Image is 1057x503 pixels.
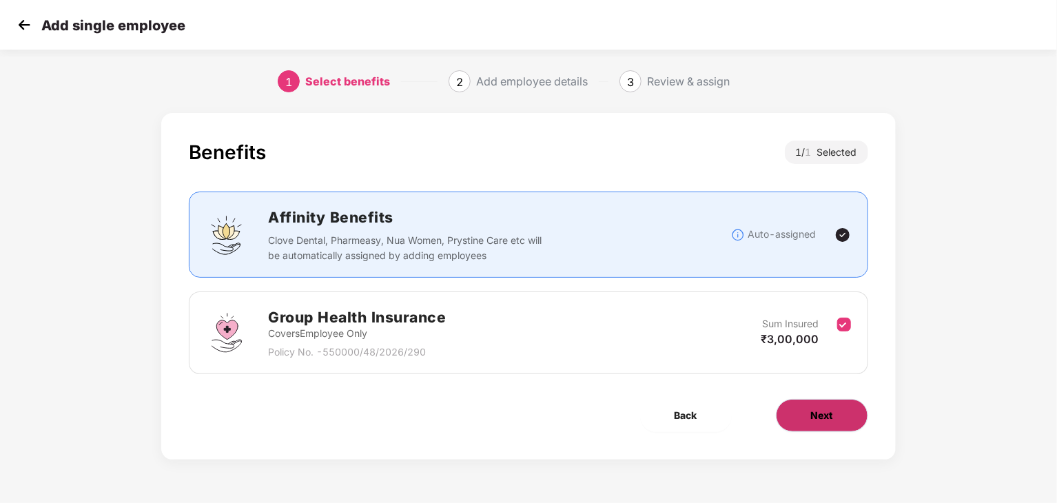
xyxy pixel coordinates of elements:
[41,17,185,34] p: Add single employee
[268,326,446,341] p: Covers Employee Only
[675,408,697,423] span: Back
[748,227,817,242] p: Auto-assigned
[763,316,819,331] p: Sum Insured
[640,399,732,432] button: Back
[456,75,463,89] span: 2
[206,214,247,256] img: svg+xml;base64,PHN2ZyBpZD0iQWZmaW5pdHlfQmVuZWZpdHMiIGRhdGEtbmFtZT0iQWZmaW5pdHkgQmVuZWZpdHMiIHhtbG...
[785,141,868,164] div: 1 / Selected
[476,70,588,92] div: Add employee details
[811,408,833,423] span: Next
[647,70,730,92] div: Review & assign
[285,75,292,89] span: 1
[268,233,546,263] p: Clove Dental, Pharmeasy, Nua Women, Prystine Care etc will be automatically assigned by adding em...
[305,70,390,92] div: Select benefits
[14,14,34,35] img: svg+xml;base64,PHN2ZyB4bWxucz0iaHR0cDovL3d3dy53My5vcmcvMjAwMC9zdmciIHdpZHRoPSIzMCIgaGVpZ2h0PSIzMC...
[805,146,817,158] span: 1
[268,306,446,329] h2: Group Health Insurance
[268,206,730,229] h2: Affinity Benefits
[627,75,634,89] span: 3
[761,332,819,346] span: ₹3,00,000
[206,312,247,353] img: svg+xml;base64,PHN2ZyBpZD0iR3JvdXBfSGVhbHRoX0luc3VyYW5jZSIgZGF0YS1uYW1lPSJHcm91cCBIZWFsdGggSW5zdX...
[834,227,851,243] img: svg+xml;base64,PHN2ZyBpZD0iVGljay0yNHgyNCIgeG1sbnM9Imh0dHA6Ly93d3cudzMub3JnLzIwMDAvc3ZnIiB3aWR0aD...
[189,141,266,164] div: Benefits
[268,345,446,360] p: Policy No. - 550000/48/2026/290
[776,399,868,432] button: Next
[731,228,745,242] img: svg+xml;base64,PHN2ZyBpZD0iSW5mb18tXzMyeDMyIiBkYXRhLW5hbWU9IkluZm8gLSAzMngzMiIgeG1sbnM9Imh0dHA6Ly...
